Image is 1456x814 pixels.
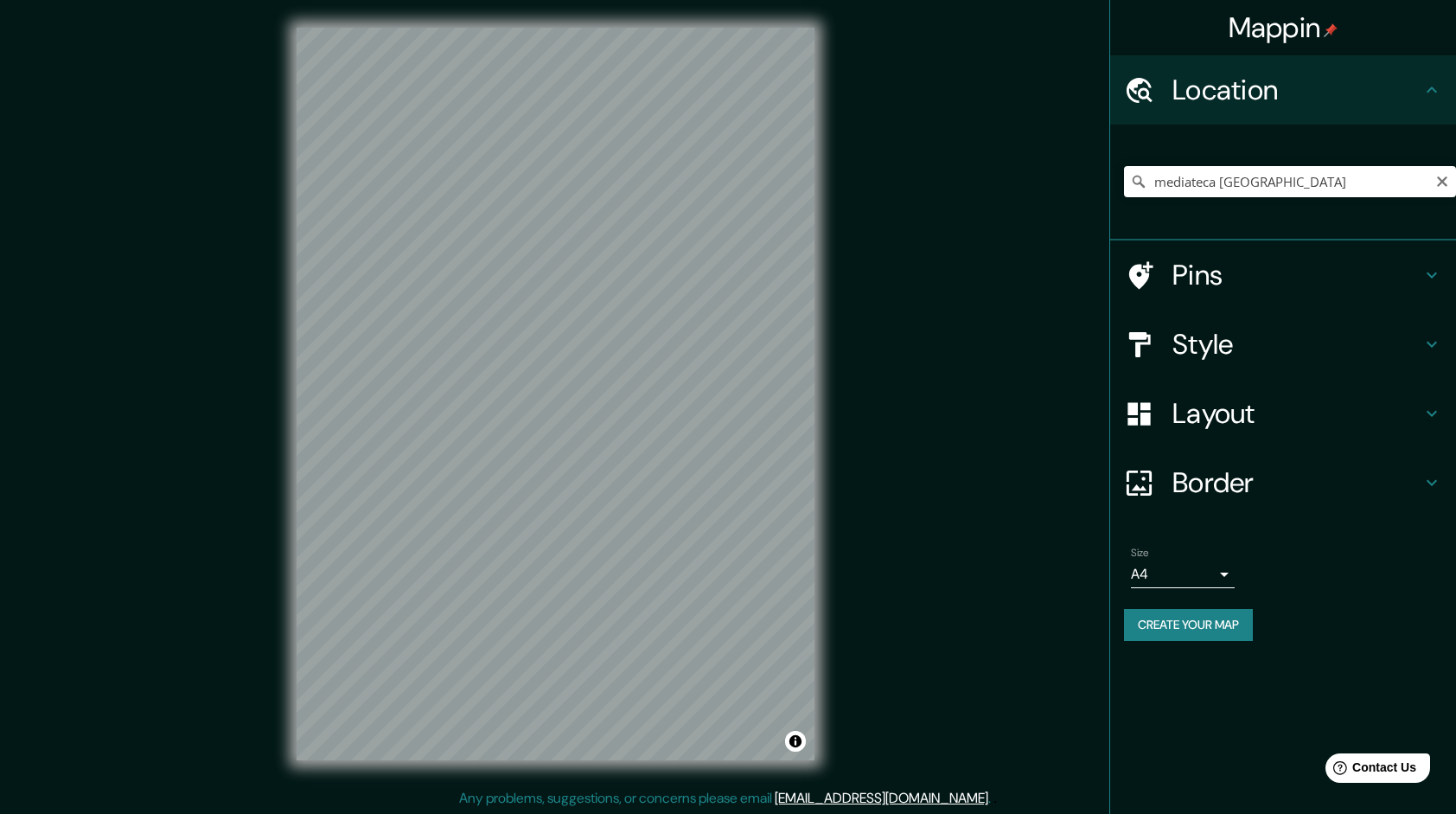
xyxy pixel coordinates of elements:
h4: Pins [1172,258,1421,292]
button: Clear [1435,172,1449,189]
h4: Mappin [1229,10,1338,45]
input: Pick your city or area [1124,166,1456,197]
button: Create your map [1124,609,1253,641]
label: Size [1131,546,1149,561]
h4: Location [1172,73,1421,107]
h4: Style [1172,327,1421,362]
img: pin-icon.png [1324,23,1338,37]
div: Border [1110,448,1456,517]
canvas: Map [297,28,814,760]
p: Any problems, suggestions, or concerns please email . [459,788,991,809]
iframe: Help widget launcher [1302,747,1437,795]
button: Toggle attribution [785,731,806,752]
h4: Layout [1172,396,1421,431]
div: . [993,788,997,809]
div: Style [1110,310,1456,379]
div: Location [1110,55,1456,125]
h4: Border [1172,465,1421,500]
div: Layout [1110,379,1456,448]
a: [EMAIL_ADDRESS][DOMAIN_NAME] [775,789,988,807]
div: A4 [1131,561,1235,588]
div: . [991,788,993,809]
div: Pins [1110,240,1456,310]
